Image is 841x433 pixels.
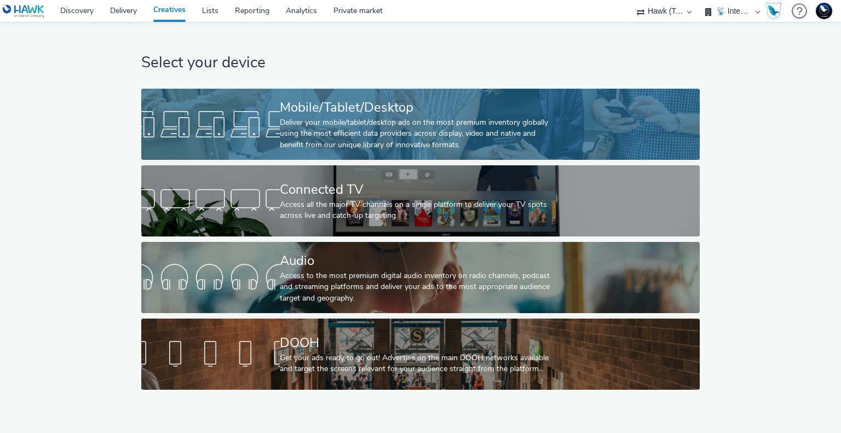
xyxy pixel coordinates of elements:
[280,353,557,375] div: Get your ads ready to go out! Advertise on the main DOOH networks available and target the screen...
[280,251,557,270] div: Audio
[141,242,699,313] a: AudioAccess to the most premium digital audio inventory on radio channels, podcast and streaming ...
[3,4,45,18] img: undefined Logo
[765,2,782,20] img: Hawk Academy
[141,165,699,236] a: Connected TVAccess all the major TV channels on a single platform to deliver your TV spots across...
[141,319,699,390] a: DOOHGet your ads ready to go out! Advertise on the main DOOH networks available and target the sc...
[280,199,557,222] div: Access all the major TV channels on a single platform to deliver your TV spots across live and ca...
[280,270,557,304] div: Access to the most premium digital audio inventory on radio channels, podcast and streaming platf...
[141,89,699,160] a: Mobile/Tablet/DesktopDeliver your mobile/tablet/desktop ads on the most premium inventory globall...
[141,53,699,73] h1: Select your device
[280,117,557,151] div: Deliver your mobile/tablet/desktop ads on the most premium inventory globally using the most effi...
[816,3,832,19] img: Support Hawk
[280,333,557,353] div: DOOH
[280,98,557,117] div: Mobile/Tablet/Desktop
[280,180,557,199] div: Connected TV
[765,2,786,20] a: Hawk Academy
